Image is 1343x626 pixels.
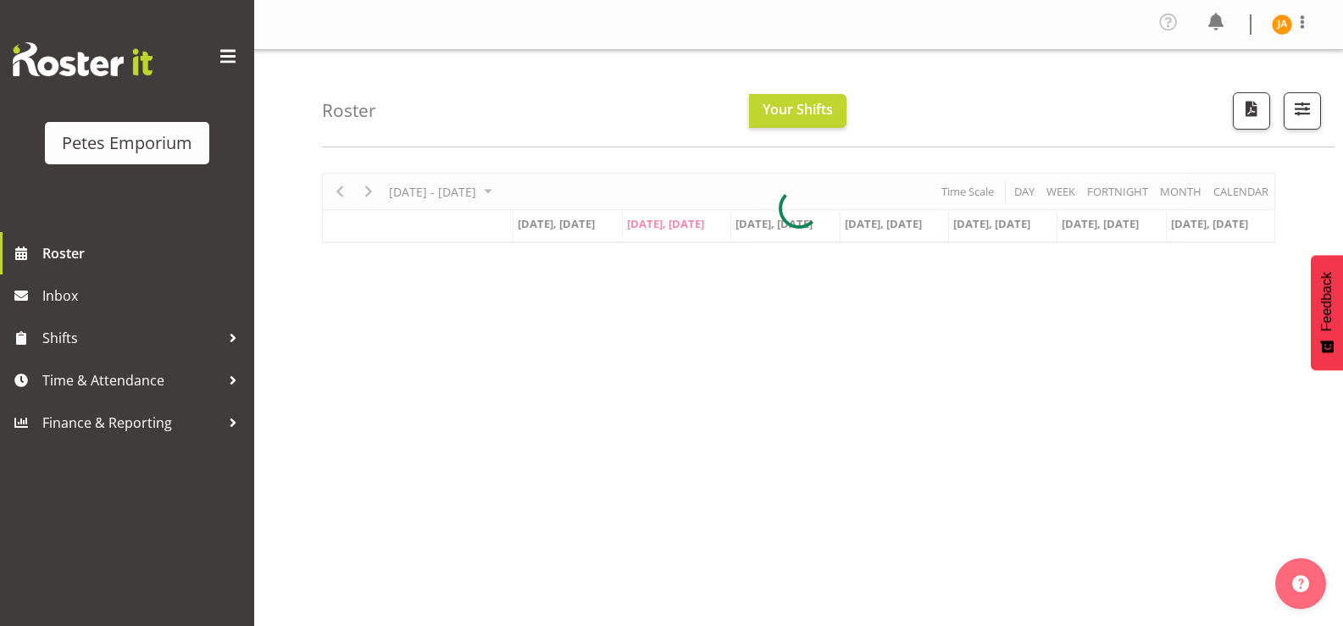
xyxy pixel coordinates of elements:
span: Finance & Reporting [42,410,220,435]
span: Shifts [42,325,220,351]
span: Feedback [1319,272,1335,331]
div: Petes Emporium [62,130,192,156]
img: help-xxl-2.png [1292,575,1309,592]
span: Inbox [42,283,246,308]
span: Roster [42,241,246,266]
button: Feedback - Show survey [1311,255,1343,370]
button: Filter Shifts [1284,92,1321,130]
button: Download a PDF of the roster according to the set date range. [1233,92,1270,130]
h4: Roster [322,101,376,120]
img: Rosterit website logo [13,42,153,76]
span: Your Shifts [763,100,833,119]
button: Your Shifts [749,94,846,128]
span: Time & Attendance [42,368,220,393]
img: jeseryl-armstrong10788.jpg [1272,14,1292,35]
